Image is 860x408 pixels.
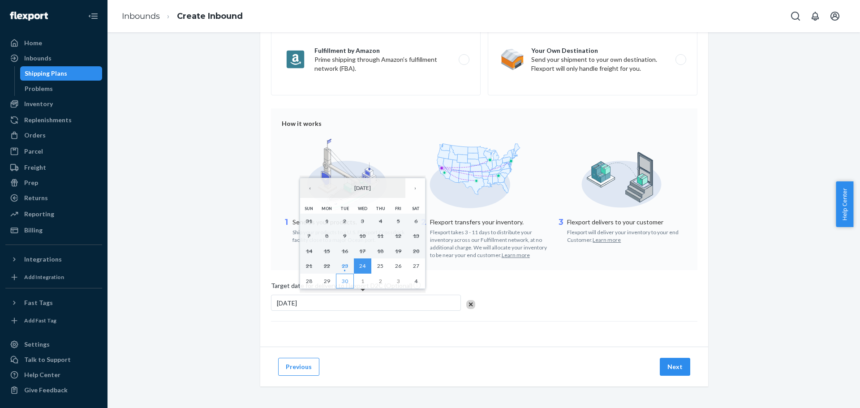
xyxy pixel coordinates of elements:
[389,274,407,289] button: October 3, 2025
[361,218,364,224] abbr: September 3, 2025
[413,262,419,269] abbr: September 27, 2025
[300,228,318,244] button: September 7, 2025
[24,317,56,324] div: Add Fast Tag
[567,218,687,227] p: Flexport delivers to your customer
[324,262,330,269] abbr: September 22, 2025
[24,163,46,172] div: Freight
[371,274,389,289] button: October 2, 2025
[115,3,250,30] ol: breadcrumbs
[336,244,354,259] button: September 16, 2025
[377,232,383,239] abbr: September 11, 2025
[395,206,401,211] abbr: Friday
[5,352,102,367] a: Talk to Support
[567,227,687,244] div: Flexport will deliver your inventory to your end Customer.
[371,214,389,229] button: September 4, 2025
[5,191,102,205] a: Returns
[5,314,102,328] a: Add Fast Tag
[5,160,102,175] a: Freight
[354,274,372,289] button: October 1, 2025
[395,232,401,239] abbr: September 12, 2025
[395,262,401,269] abbr: September 26, 2025
[24,370,60,379] div: Help Center
[336,228,354,244] button: September 9, 2025
[24,210,54,219] div: Reporting
[342,262,348,269] abbr: September 23, 2025
[389,258,407,274] button: September 26, 2025
[292,227,412,244] div: Ship your products to a U.S. Flexport Crossdock facility close to a major Ocean port.
[24,386,68,395] div: Give Feedback
[395,248,401,254] abbr: September 19, 2025
[342,278,348,284] abbr: September 30, 2025
[826,7,844,25] button: Open account menu
[359,232,365,239] abbr: September 10, 2025
[24,298,53,307] div: Fast Tags
[307,232,310,239] abbr: September 7, 2025
[836,181,853,227] button: Help Center
[361,278,364,284] abbr: October 1, 2025
[20,66,103,81] a: Shipping Plans
[343,218,346,224] abbr: September 2, 2025
[24,147,43,156] div: Parcel
[300,214,318,229] button: August 31, 2025
[407,258,425,274] button: September 27, 2025
[322,206,332,211] abbr: Monday
[24,99,53,108] div: Inventory
[324,278,330,284] abbr: September 29, 2025
[407,244,425,259] button: September 20, 2025
[24,273,64,281] div: Add Integration
[177,11,243,21] a: Create Inbound
[282,217,291,244] div: 1
[5,383,102,397] button: Give Feedback
[340,206,349,211] abbr: Tuesday
[358,206,367,211] abbr: Wednesday
[407,274,425,289] button: October 4, 2025
[271,295,461,311] div: [DATE]
[24,178,38,187] div: Prep
[354,228,372,244] button: September 10, 2025
[343,232,346,239] abbr: September 9, 2025
[5,270,102,284] a: Add Integration
[359,262,365,269] abbr: September 24, 2025
[787,7,804,25] button: Open Search Box
[379,278,382,284] abbr: October 2, 2025
[24,39,42,47] div: Home
[379,218,382,224] abbr: September 4, 2025
[354,244,372,259] button: September 17, 2025
[371,244,389,259] button: September 18, 2025
[397,218,400,224] abbr: September 5, 2025
[318,244,336,259] button: September 15, 2025
[24,54,52,63] div: Inbounds
[354,214,372,229] button: September 3, 2025
[556,217,565,244] div: 3
[24,116,72,125] div: Replenishments
[306,248,312,254] abbr: September 14, 2025
[25,84,53,93] div: Problems
[306,218,312,224] abbr: August 31, 2025
[660,358,690,376] button: Next
[5,113,102,127] a: Replenishments
[278,358,319,376] button: Previous
[5,368,102,382] a: Help Center
[389,214,407,229] button: September 5, 2025
[292,218,412,227] p: Send us your products.
[325,232,328,239] abbr: September 8, 2025
[412,206,420,211] abbr: Saturday
[5,144,102,159] a: Parcel
[5,128,102,142] a: Orders
[371,258,389,274] button: September 25, 2025
[84,7,102,25] button: Close Navigation
[324,248,330,254] abbr: September 15, 2025
[24,193,48,202] div: Returns
[10,12,48,21] img: Flexport logo
[397,278,400,284] abbr: October 3, 2025
[377,262,383,269] abbr: September 25, 2025
[24,340,50,349] div: Settings
[305,206,313,211] abbr: Sunday
[502,251,530,259] button: Learn more
[318,258,336,274] button: September 22, 2025
[20,82,103,96] a: Problems
[5,223,102,237] a: Billing
[5,97,102,111] a: Inventory
[318,274,336,289] button: September 29, 2025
